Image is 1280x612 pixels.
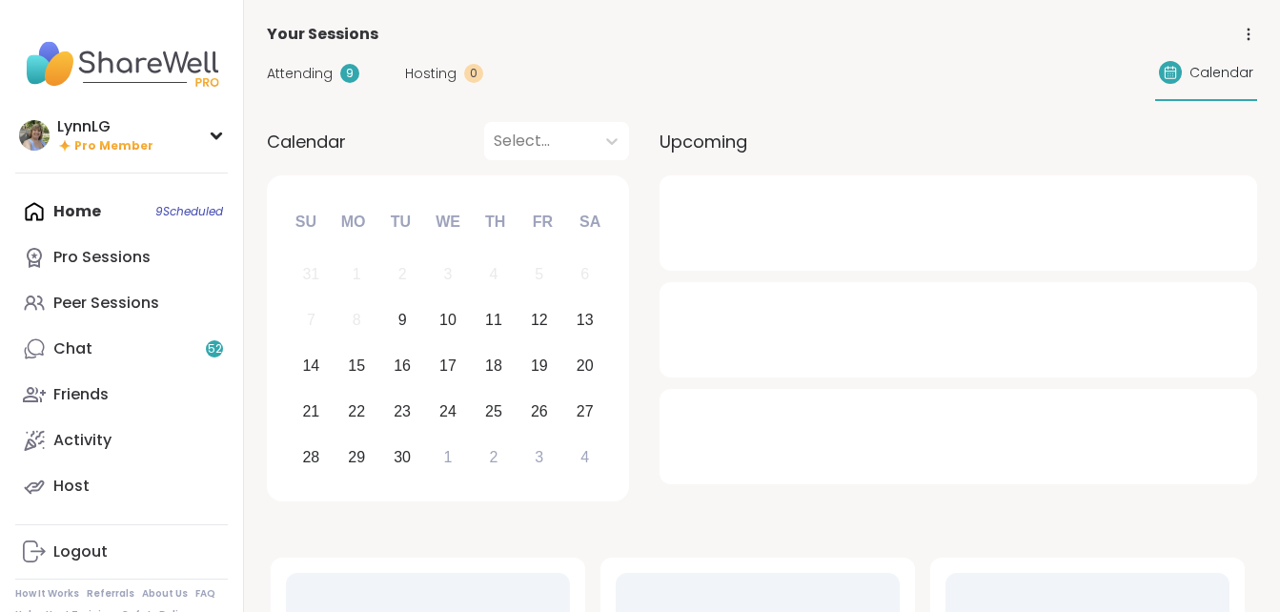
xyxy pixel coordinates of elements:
div: 6 [580,261,589,287]
div: Choose Saturday, September 13th, 2025 [564,300,605,341]
div: Choose Thursday, September 25th, 2025 [474,391,515,432]
div: Not available Saturday, September 6th, 2025 [564,255,605,296]
span: Upcoming [660,129,747,154]
div: Chat [53,338,92,359]
div: 23 [394,398,411,424]
div: 30 [394,444,411,470]
div: Not available Sunday, August 31st, 2025 [291,255,332,296]
div: Choose Wednesday, September 17th, 2025 [428,346,469,387]
span: Attending [267,64,333,84]
div: 5 [535,261,543,287]
div: Choose Monday, September 22nd, 2025 [336,391,377,432]
div: 10 [439,307,457,333]
div: Not available Sunday, September 7th, 2025 [291,300,332,341]
span: Calendar [267,129,346,154]
div: 1 [353,261,361,287]
div: Su [285,201,327,243]
div: month 2025-09 [288,252,607,479]
span: Your Sessions [267,23,378,46]
div: Choose Tuesday, September 30th, 2025 [382,437,423,478]
div: 9 [398,307,407,333]
div: Choose Tuesday, September 9th, 2025 [382,300,423,341]
div: Choose Wednesday, September 10th, 2025 [428,300,469,341]
div: Activity [53,430,112,451]
span: 52 [208,341,222,357]
div: 25 [485,398,502,424]
a: Activity [15,418,228,463]
div: Tu [379,201,421,243]
div: 4 [489,261,498,287]
div: Choose Friday, September 26th, 2025 [518,391,559,432]
div: Logout [53,541,108,562]
div: Choose Friday, September 12th, 2025 [518,300,559,341]
span: Hosting [405,64,457,84]
div: 12 [531,307,548,333]
div: We [427,201,469,243]
div: Choose Sunday, September 21st, 2025 [291,391,332,432]
a: Peer Sessions [15,280,228,326]
div: 24 [439,398,457,424]
div: Choose Monday, September 29th, 2025 [336,437,377,478]
div: 0 [464,64,483,83]
div: 28 [302,444,319,470]
div: Not available Wednesday, September 3rd, 2025 [428,255,469,296]
a: FAQ [195,587,215,601]
div: 20 [577,353,594,378]
div: 1 [444,444,453,470]
div: Peer Sessions [53,293,159,314]
div: Mo [332,201,374,243]
div: 16 [394,353,411,378]
div: Choose Wednesday, September 24th, 2025 [428,391,469,432]
div: Choose Wednesday, October 1st, 2025 [428,437,469,478]
div: Choose Thursday, October 2nd, 2025 [474,437,515,478]
a: Friends [15,372,228,418]
div: Choose Friday, September 19th, 2025 [518,346,559,387]
div: Choose Thursday, September 18th, 2025 [474,346,515,387]
div: 19 [531,353,548,378]
div: 31 [302,261,319,287]
div: Choose Tuesday, September 16th, 2025 [382,346,423,387]
div: Th [475,201,517,243]
span: Pro Member [74,138,153,154]
div: 27 [577,398,594,424]
div: 2 [489,444,498,470]
div: 18 [485,353,502,378]
a: Logout [15,529,228,575]
div: Choose Sunday, September 28th, 2025 [291,437,332,478]
a: Host [15,463,228,509]
div: Not available Monday, September 1st, 2025 [336,255,377,296]
div: 11 [485,307,502,333]
a: Referrals [87,587,134,601]
div: 3 [535,444,543,470]
a: About Us [142,587,188,601]
div: Choose Monday, September 15th, 2025 [336,346,377,387]
div: Not available Tuesday, September 2nd, 2025 [382,255,423,296]
div: Choose Saturday, September 27th, 2025 [564,391,605,432]
div: Not available Monday, September 8th, 2025 [336,300,377,341]
div: Not available Friday, September 5th, 2025 [518,255,559,296]
div: Choose Saturday, September 20th, 2025 [564,346,605,387]
span: Calendar [1189,63,1253,83]
div: 29 [348,444,365,470]
div: 3 [444,261,453,287]
img: LynnLG [19,120,50,151]
div: LynnLG [57,116,153,137]
div: Choose Thursday, September 11th, 2025 [474,300,515,341]
div: Choose Friday, October 3rd, 2025 [518,437,559,478]
div: Sa [569,201,611,243]
a: Pro Sessions [15,235,228,280]
a: How It Works [15,587,79,601]
div: 22 [348,398,365,424]
div: 17 [439,353,457,378]
div: Fr [521,201,563,243]
div: 14 [302,353,319,378]
a: Chat52 [15,326,228,372]
div: Choose Sunday, September 14th, 2025 [291,346,332,387]
div: Choose Tuesday, September 23rd, 2025 [382,391,423,432]
div: 7 [307,307,315,333]
div: 2 [398,261,407,287]
div: 9 [340,64,359,83]
div: 26 [531,398,548,424]
div: 8 [353,307,361,333]
div: 13 [577,307,594,333]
